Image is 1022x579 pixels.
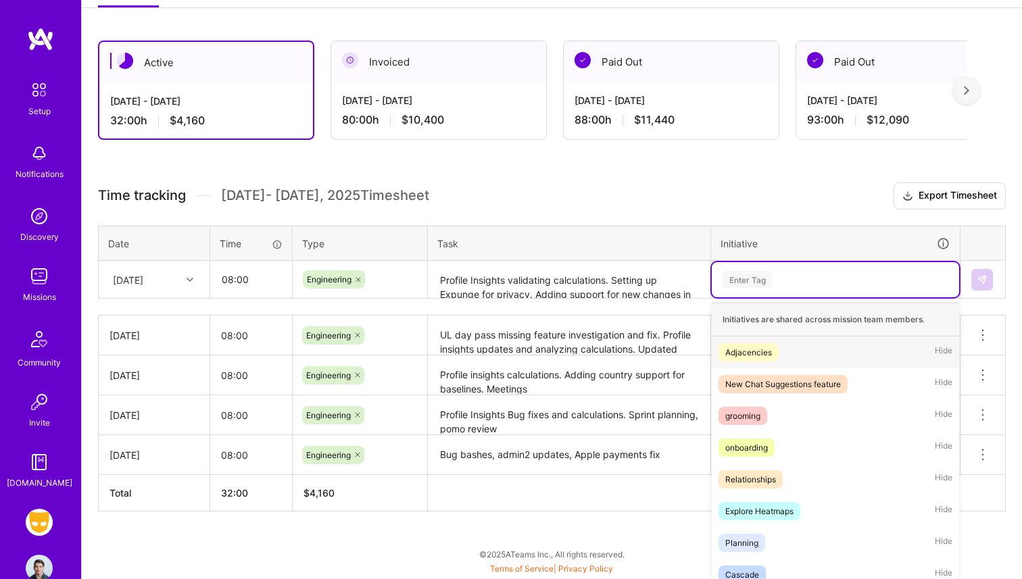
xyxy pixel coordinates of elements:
[977,274,988,285] img: Submit
[109,368,199,382] div: [DATE]
[725,377,841,391] div: New Chat Suggestions feature
[725,536,758,550] div: Planning
[29,416,50,430] div: Invite
[117,53,133,69] img: Active
[725,504,794,518] div: Explore Heatmaps
[490,563,554,574] a: Terms of Service
[99,475,210,511] th: Total
[429,262,709,298] textarea: Profile Insights validating calculations. Setting up Expunge for privacy. Adding support for new ...
[28,104,51,118] div: Setup
[210,397,292,433] input: HH:MM
[110,94,302,108] div: [DATE] - [DATE]
[723,269,773,290] div: Enter Tag
[220,236,283,251] div: Time
[725,440,768,455] div: onboarding
[575,93,768,107] div: [DATE] - [DATE]
[306,410,351,420] span: Engineering
[342,113,535,127] div: 80:00 h
[564,41,779,82] div: Paid Out
[429,357,709,394] textarea: Profile insights calculations. Adding country support for baselines. Meetings
[867,113,909,127] span: $12,090
[894,182,1006,209] button: Export Timesheet
[20,230,59,244] div: Discovery
[26,449,53,476] img: guide book
[575,52,591,68] img: Paid Out
[99,226,210,261] th: Date
[935,343,952,361] span: Hide
[428,226,711,261] th: Task
[306,450,351,460] span: Engineering
[935,502,952,520] span: Hide
[26,140,53,167] img: bell
[429,436,709,474] textarea: Bug bashes, admin2 updates, Apple payments fix
[902,189,913,203] i: icon Download
[935,375,952,393] span: Hide
[22,509,56,536] a: Grindr: Mobile + BE + Cloud
[16,167,64,181] div: Notifications
[725,472,776,486] div: Relationships
[307,274,351,284] span: Engineering
[634,113,675,127] span: $11,440
[7,476,72,490] div: [DOMAIN_NAME]
[210,357,292,393] input: HH:MM
[796,41,1011,82] div: Paid Out
[23,290,56,304] div: Missions
[306,330,351,341] span: Engineering
[303,487,335,499] span: $ 4,160
[211,261,291,297] input: HH:MM
[807,93,1000,107] div: [DATE] - [DATE]
[27,27,54,51] img: logo
[293,226,428,261] th: Type
[26,509,53,536] img: Grindr: Mobile + BE + Cloud
[98,187,186,204] span: Time tracking
[331,41,546,82] div: Invoiced
[807,113,1000,127] div: 93:00 h
[725,345,772,359] div: Adjacencies
[964,86,969,95] img: right
[807,52,823,68] img: Paid Out
[725,409,760,423] div: grooming
[109,448,199,462] div: [DATE]
[935,407,952,425] span: Hide
[23,323,55,355] img: Community
[342,52,358,68] img: Invoiced
[221,187,429,204] span: [DATE] - [DATE] , 2025 Timesheet
[429,397,709,434] textarea: Profile Insights Bug fixes and calculations. Sprint planning, pomo review
[575,113,768,127] div: 88:00 h
[26,263,53,290] img: teamwork
[429,317,709,354] textarea: UL day pass missing feature investigation and fix. Profile insights updates and analyzing calcula...
[110,114,302,128] div: 32:00 h
[935,470,952,488] span: Hide
[187,276,193,283] i: icon Chevron
[210,318,292,353] input: HH:MM
[342,93,535,107] div: [DATE] - [DATE]
[721,236,950,251] div: Initiative
[99,42,313,83] div: Active
[935,534,952,552] span: Hide
[26,203,53,230] img: discovery
[401,113,444,127] span: $10,400
[210,475,293,511] th: 32:00
[26,388,53,416] img: Invite
[113,272,143,286] div: [DATE]
[210,437,292,473] input: HH:MM
[170,114,205,128] span: $4,160
[18,355,61,370] div: Community
[109,408,199,422] div: [DATE]
[558,563,613,574] a: Privacy Policy
[81,537,1022,571] div: © 2025 ATeams Inc., All rights reserved.
[25,76,53,104] img: setup
[306,370,351,380] span: Engineering
[109,328,199,343] div: [DATE]
[490,563,613,574] span: |
[935,438,952,457] span: Hide
[712,303,959,336] div: Initiatives are shared across mission team members.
